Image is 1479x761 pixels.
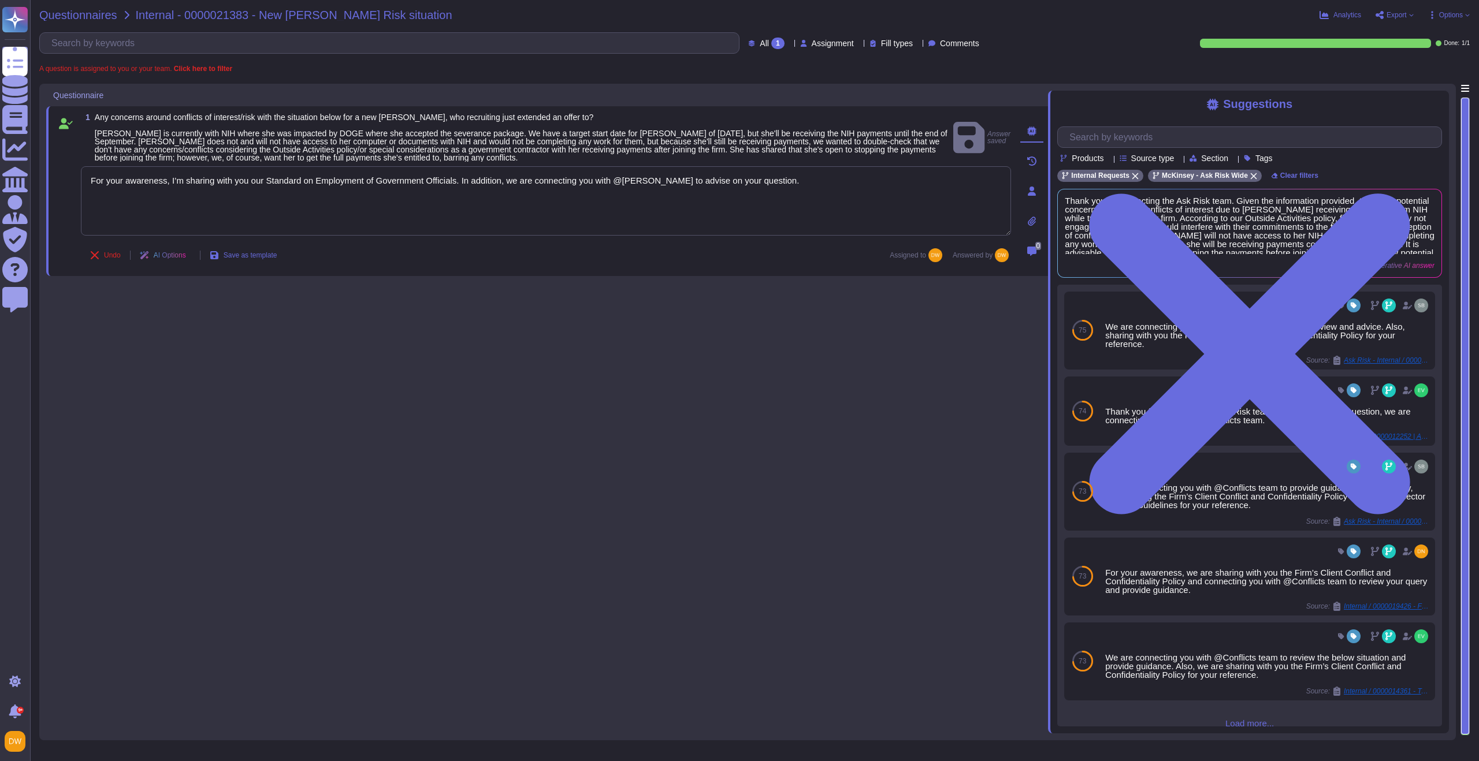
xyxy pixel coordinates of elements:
[760,39,769,47] span: All
[812,39,854,47] span: Assignment
[1414,629,1428,643] img: user
[1414,383,1428,397] img: user
[1387,12,1407,18] span: Export
[81,113,90,121] span: 1
[890,248,948,262] span: Assigned to
[1462,40,1470,46] span: 1 / 1
[1414,299,1428,312] img: user
[1057,719,1442,728] span: Load more...
[928,248,942,262] img: user
[995,248,1009,262] img: user
[1105,653,1430,679] div: We are connecting you with @Conflicts team to review the below situation and provide guidance. Al...
[1344,688,1430,695] span: Internal / 0000014361 - Target Staffing Standard - Serving PE fund on narrow market diligence of ...
[1414,544,1428,558] img: user
[17,707,24,714] div: 9+
[39,65,232,72] span: A question is assigned to you or your team.
[771,38,785,49] div: 1
[136,9,452,21] span: Internal - 0000021383 - New [PERSON_NAME] Risk situation
[881,39,913,47] span: Fill types
[46,33,739,53] input: Search by keywords
[104,252,121,259] span: Undo
[200,244,287,267] button: Save as template
[81,244,130,267] button: Undo
[154,252,186,259] span: AI Options
[1079,573,1086,580] span: 73
[172,65,232,73] b: Click here to filter
[953,120,1011,156] span: Answer saved
[39,9,117,21] span: Questionnaires
[1414,460,1428,473] img: user
[5,731,25,752] img: user
[1079,327,1086,334] span: 75
[1333,12,1361,18] span: Analytics
[224,252,277,259] span: Save as template
[1444,40,1459,46] span: Done:
[1306,687,1430,696] span: Source:
[940,39,979,47] span: Comments
[953,252,993,259] span: Answered by
[1079,488,1086,495] span: 73
[95,113,947,162] span: Any concerns around conflicts of interest/risk with the situation below for a new [PERSON_NAME], ...
[1079,408,1086,415] span: 74
[53,91,103,99] span: Questionnaire
[1439,12,1463,18] span: Options
[1079,658,1086,665] span: 73
[1320,10,1361,20] button: Analytics
[81,166,1011,236] textarea: For your awareness, I’m sharing with you our Standard on Employment of Government Officials. In a...
[1035,242,1042,250] span: 0
[2,729,34,754] button: user
[1064,127,1441,147] input: Search by keywords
